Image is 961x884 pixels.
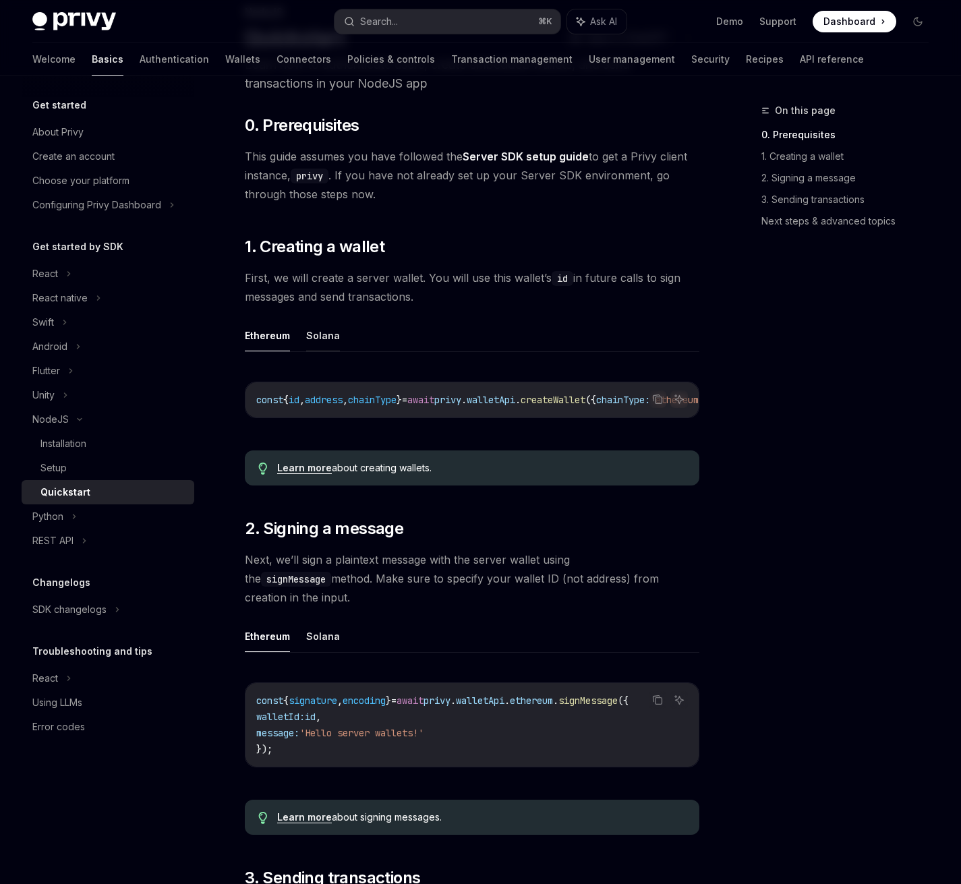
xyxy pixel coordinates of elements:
[391,695,397,707] span: =
[691,43,730,76] a: Security
[585,394,596,406] span: ({
[463,150,589,164] a: Server SDK setup guide
[32,643,152,659] h5: Troubleshooting and tips
[92,43,123,76] a: Basics
[456,695,504,707] span: walletApi
[32,338,67,355] div: Android
[32,124,84,140] div: About Privy
[907,11,929,32] button: Toggle dark mode
[22,432,194,456] a: Installation
[258,463,268,475] svg: Tip
[510,695,553,707] span: ethereum
[402,394,407,406] span: =
[245,147,699,204] span: This guide assumes you have followed the to get a Privy client instance, . If you have not alread...
[245,115,359,136] span: 0. Prerequisites
[245,320,290,351] button: Ethereum
[245,236,384,258] span: 1. Creating a wallet
[305,711,316,723] span: id
[590,15,617,28] span: Ask AI
[261,572,331,587] code: signMessage
[283,394,289,406] span: {
[618,695,629,707] span: ({
[360,13,398,30] div: Search...
[670,390,688,408] button: Ask AI
[761,124,939,146] a: 0. Prerequisites
[22,456,194,480] a: Setup
[32,601,107,618] div: SDK changelogs
[22,144,194,169] a: Create an account
[32,266,58,282] div: React
[761,189,939,210] a: 3. Sending transactions
[32,719,85,735] div: Error codes
[746,43,784,76] a: Recipes
[299,394,305,406] span: ,
[451,43,573,76] a: Transaction management
[589,43,675,76] a: User management
[32,533,74,549] div: REST API
[291,169,328,183] code: privy
[22,690,194,715] a: Using LLMs
[467,394,515,406] span: walletApi
[306,620,340,652] button: Solana
[461,394,467,406] span: .
[800,43,864,76] a: API reference
[32,314,54,330] div: Swift
[348,394,397,406] span: chainType
[761,167,939,189] a: 2. Signing a message
[276,43,331,76] a: Connectors
[759,15,796,28] a: Support
[775,102,836,119] span: On this page
[245,620,290,652] button: Ethereum
[256,727,299,739] span: message:
[553,695,558,707] span: .
[32,12,116,31] img: dark logo
[277,811,332,823] a: Learn more
[813,11,896,32] a: Dashboard
[225,43,260,76] a: Wallets
[32,695,82,711] div: Using LLMs
[140,43,209,76] a: Authentication
[823,15,875,28] span: Dashboard
[277,811,687,824] div: about signing messages.
[245,518,403,539] span: 2. Signing a message
[343,695,386,707] span: encoding
[337,695,343,707] span: ,
[256,711,305,723] span: walletId:
[32,239,123,255] h5: Get started by SDK
[22,120,194,144] a: About Privy
[334,9,560,34] button: Search...⌘K
[283,695,289,707] span: {
[40,436,86,452] div: Installation
[32,148,115,165] div: Create an account
[397,695,424,707] span: await
[716,15,743,28] a: Demo
[424,695,450,707] span: privy
[32,290,88,306] div: React native
[32,670,58,686] div: React
[22,715,194,739] a: Error codes
[649,691,666,709] button: Copy the contents from the code block
[277,461,687,475] div: about creating wallets.
[32,508,63,525] div: Python
[567,9,627,34] button: Ask AI
[407,394,434,406] span: await
[386,695,391,707] span: }
[32,97,86,113] h5: Get started
[316,711,321,723] span: ,
[32,363,60,379] div: Flutter
[245,550,699,607] span: Next, we’ll sign a plaintext message with the server wallet using the method. Make sure to specif...
[299,727,424,739] span: 'Hello server wallets!'
[22,480,194,504] a: Quickstart
[289,394,299,406] span: id
[450,695,456,707] span: .
[347,43,435,76] a: Policies & controls
[521,394,585,406] span: createWallet
[256,743,272,755] span: });
[515,394,521,406] span: .
[538,16,552,27] span: ⌘ K
[670,691,688,709] button: Ask AI
[649,390,666,408] button: Copy the contents from the code block
[256,695,283,707] span: const
[504,695,510,707] span: .
[305,394,343,406] span: address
